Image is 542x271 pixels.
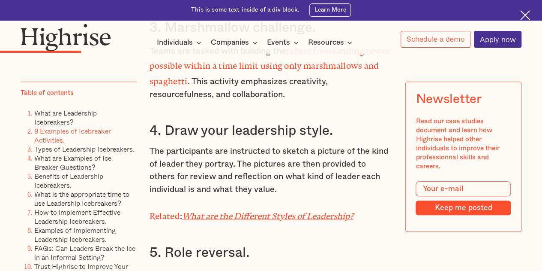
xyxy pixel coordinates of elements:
[308,37,355,48] div: Resources
[474,31,521,48] a: Apply now
[520,10,530,20] img: Cross icon
[308,37,344,48] div: Resources
[416,181,511,215] form: Modal Form
[34,171,103,190] a: Benefits of Leadership Icebreakers.
[34,189,129,208] a: What is the appropriate time to use Leadership Icebreakers?
[401,31,470,48] a: Schedule a demo
[150,244,393,261] h3: 5. Role reversal.
[416,181,511,197] input: Your e-mail
[416,117,511,171] div: Read our case studies document and learn how Highrise helped other individuals to improve their p...
[150,145,393,196] p: The participants are instructed to sketch a picture of the kind of leader they portray. The pictu...
[150,211,180,216] strong: Related
[150,208,393,223] p: :
[150,43,393,101] p: Teams are tasked with building the . This activity emphasizes creativity, resourcefulness, and co...
[34,225,116,244] a: Examples of Implementing Leadership Icebreakers.
[267,37,290,48] div: Events
[157,37,193,48] div: Individuals
[211,37,249,48] div: Companies
[191,6,299,14] div: This is some text inside of a div block.
[21,88,74,97] div: Table of contents
[267,37,301,48] div: Events
[309,3,351,17] a: Learn More
[34,126,111,145] a: 8 Examples of Icebreaker Activities.
[34,243,135,262] a: FAQs: Can Leaders Break the Ice in an Informal Setting?
[34,144,135,154] a: Types of Leadership Icebreakers.
[21,24,111,51] img: Highrise logo
[150,122,393,139] h3: 4. Draw your leadership style.
[34,108,97,127] a: What are Leadership Icebreakers?
[182,211,353,216] a: What are the Different Styles of Leadership?
[211,37,260,48] div: Companies
[34,207,120,226] a: How to implement Effective Leadership Icebreakers.
[157,37,204,48] div: Individuals
[34,153,111,172] a: What are Examples of Ice Breaker Questions?
[416,92,481,107] div: Newsletter
[150,46,390,82] strong: tallest freestanding tower possible within a time limit using only marshmallows and spaghetti
[416,201,511,215] input: Keep me posted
